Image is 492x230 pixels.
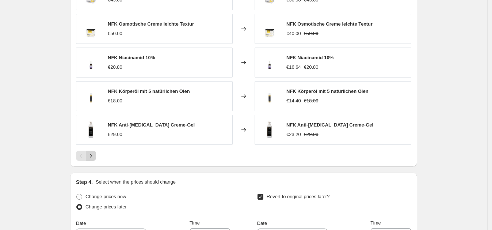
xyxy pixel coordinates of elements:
span: Date [257,220,267,226]
strike: €20.80 [304,64,319,71]
span: NFK Körperöl mit 5 natürlichen Ölen [286,88,369,94]
span: Change prices now [85,194,126,199]
span: Date [76,220,86,226]
img: OsmotischeCremeleichteTextur_80x.png [80,18,102,40]
span: Revert to original prices later? [267,194,330,199]
img: Koerperoelmit5natuerlichenOelen_80x.png [259,85,281,107]
span: Time [370,220,381,226]
span: NFK Niacinamid 10% [286,55,333,60]
strike: €29.00 [304,131,319,138]
div: €29.00 [108,131,122,138]
div: €14.40 [286,97,301,105]
div: €23.20 [286,131,301,138]
h2: Step 4. [76,178,93,186]
div: €50.00 [108,30,122,37]
img: Koerperoelmit5natuerlichenOelen_80x.png [80,85,102,107]
img: Niacinamid10_80x.png [259,52,281,73]
img: OsmotischeCremeleichteTextur_80x.png [259,18,281,40]
span: NFK Niacinamid 10% [108,55,155,60]
div: €18.00 [108,97,122,105]
strike: €18.00 [304,97,319,105]
strike: €50.00 [304,30,319,37]
img: DesignohneTitel_3_80x.png [80,119,102,141]
span: NFK Körperöl mit 5 natürlichen Ölen [108,88,190,94]
span: Time [190,220,200,226]
img: DesignohneTitel_3_80x.png [259,119,281,141]
div: €40.00 [286,30,301,37]
div: €20.80 [108,64,122,71]
span: NFK Osmotische Creme leichte Textur [108,21,194,27]
img: Niacinamid10_80x.png [80,52,102,73]
span: NFK Anti-[MEDICAL_DATA] Creme-Gel [286,122,373,128]
button: Next [86,151,96,161]
span: NFK Anti-[MEDICAL_DATA] Creme-Gel [108,122,195,128]
p: Select when the prices should change [96,178,176,186]
nav: Pagination [76,151,96,161]
span: Change prices later [85,204,127,210]
span: NFK Osmotische Creme leichte Textur [286,21,373,27]
div: €16.64 [286,64,301,71]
